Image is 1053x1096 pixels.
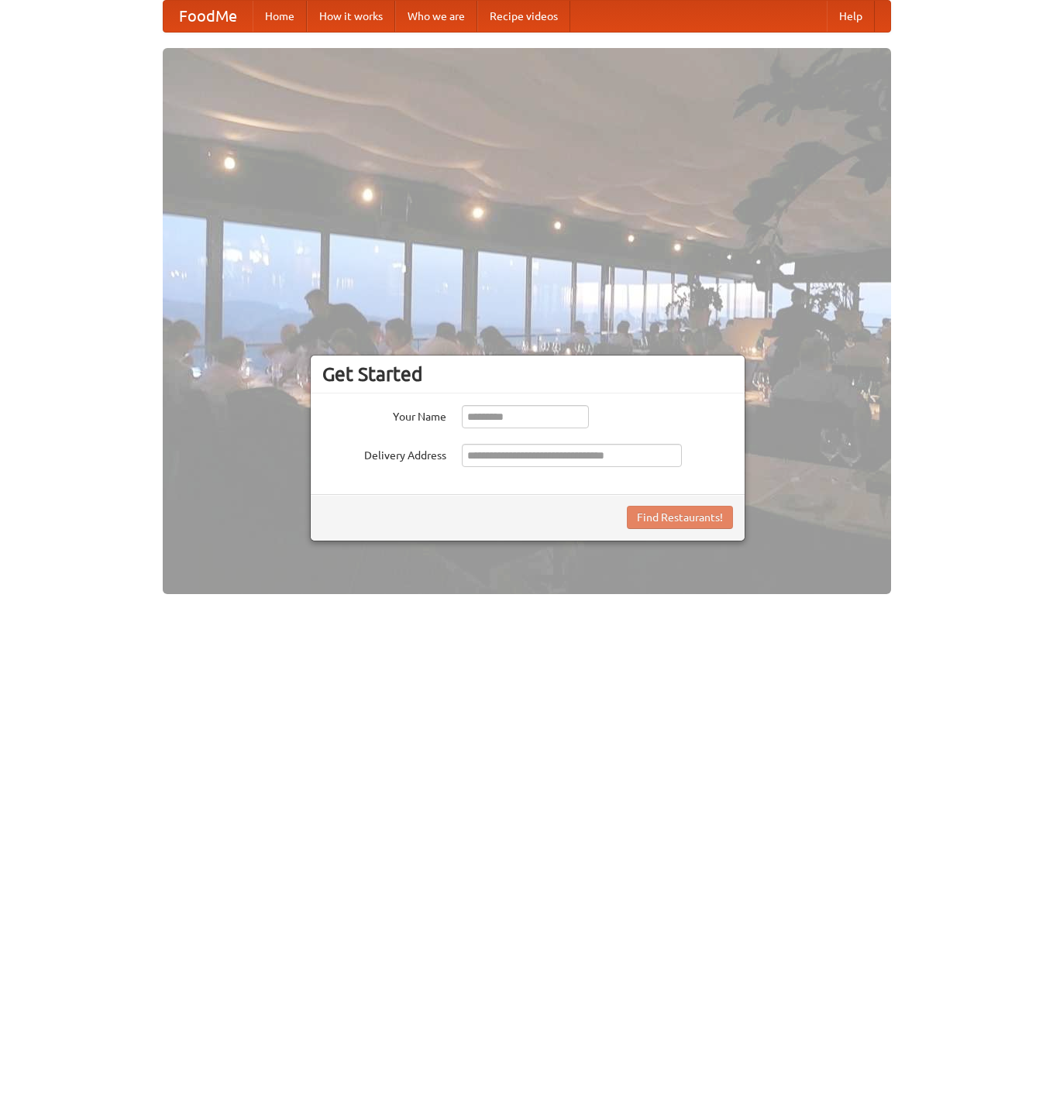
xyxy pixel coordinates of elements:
[477,1,570,32] a: Recipe videos
[395,1,477,32] a: Who we are
[253,1,307,32] a: Home
[163,1,253,32] a: FoodMe
[322,362,733,386] h3: Get Started
[827,1,875,32] a: Help
[322,405,446,424] label: Your Name
[322,444,446,463] label: Delivery Address
[627,506,733,529] button: Find Restaurants!
[307,1,395,32] a: How it works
